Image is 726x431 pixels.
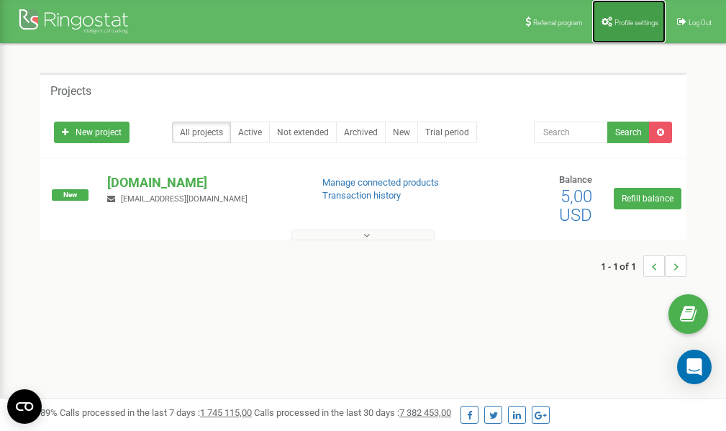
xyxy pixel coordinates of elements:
[614,188,681,209] a: Refill balance
[121,194,248,204] span: [EMAIL_ADDRESS][DOMAIN_NAME]
[322,177,439,188] a: Manage connected products
[269,122,337,143] a: Not extended
[677,350,712,384] div: Open Intercom Messenger
[689,19,712,27] span: Log Out
[54,122,130,143] a: New project
[399,407,451,418] u: 7 382 453,00
[607,122,650,143] button: Search
[601,255,643,277] span: 1 - 1 of 1
[559,186,592,225] span: 5,00 USD
[614,19,658,27] span: Profile settings
[50,85,91,98] h5: Projects
[52,189,89,201] span: New
[7,389,42,424] button: Open CMP widget
[336,122,386,143] a: Archived
[172,122,231,143] a: All projects
[60,407,252,418] span: Calls processed in the last 7 days :
[107,173,299,192] p: [DOMAIN_NAME]
[254,407,451,418] span: Calls processed in the last 30 days :
[559,174,592,185] span: Balance
[385,122,418,143] a: New
[533,19,583,27] span: Referral program
[322,190,401,201] a: Transaction history
[534,122,608,143] input: Search
[417,122,477,143] a: Trial period
[230,122,270,143] a: Active
[200,407,252,418] u: 1 745 115,00
[601,241,686,291] nav: ...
